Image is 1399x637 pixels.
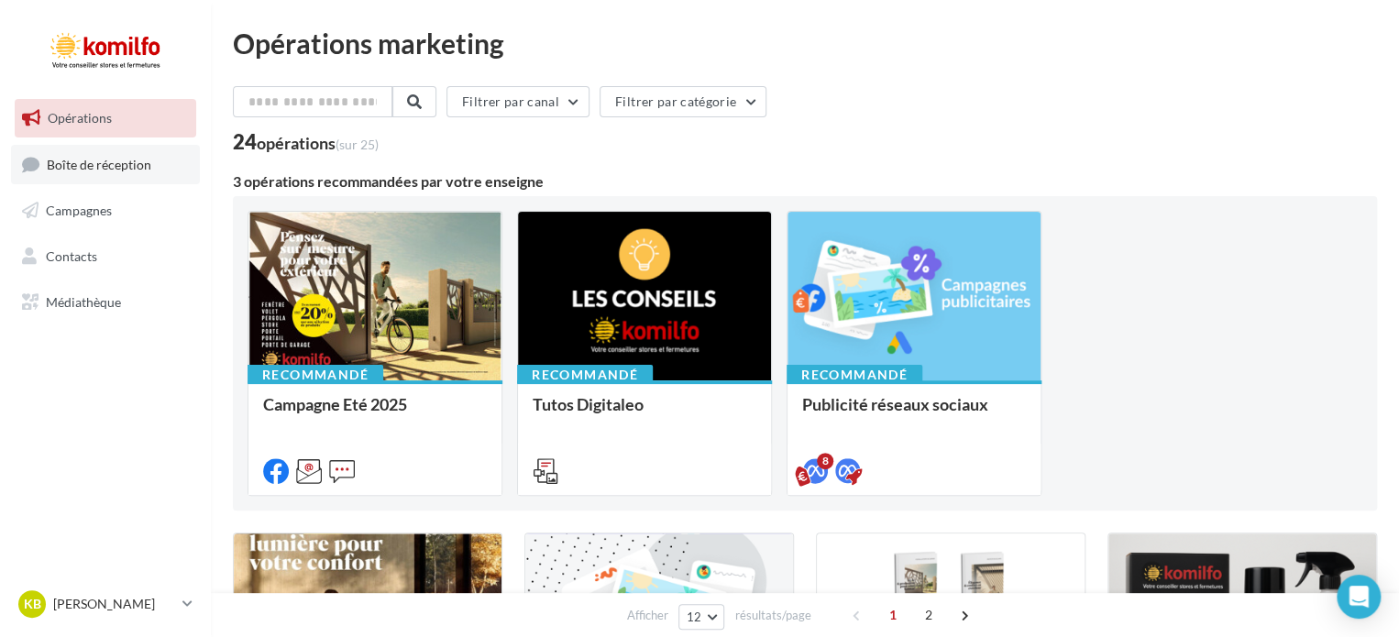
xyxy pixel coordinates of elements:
button: Filtrer par catégorie [600,86,766,117]
div: 24 [233,132,379,152]
div: Opérations marketing [233,29,1377,57]
span: Boîte de réception [47,156,151,171]
a: Boîte de réception [11,145,200,184]
div: Recommandé [517,365,653,385]
div: Recommandé [248,365,383,385]
span: Opérations [48,110,112,126]
a: Opérations [11,99,200,137]
a: KB [PERSON_NAME] [15,587,196,621]
div: Publicité réseaux sociaux [802,395,1026,432]
a: Campagnes [11,192,200,230]
span: Afficher [627,607,668,624]
div: 8 [817,453,833,469]
div: Recommandé [787,365,922,385]
div: Tutos Digitaleo [533,395,756,432]
p: [PERSON_NAME] [53,595,175,613]
span: Campagnes [46,203,112,218]
span: (sur 25) [336,137,379,152]
span: 2 [914,600,943,630]
span: Médiathèque [46,293,121,309]
span: KB [24,595,41,613]
div: Open Intercom Messenger [1337,575,1381,619]
button: Filtrer par canal [446,86,589,117]
div: 3 opérations recommandées par votre enseigne [233,174,1377,189]
span: résultats/page [734,607,810,624]
a: Contacts [11,237,200,276]
span: Contacts [46,248,97,264]
button: 12 [678,604,725,630]
span: 1 [878,600,908,630]
div: opérations [257,135,379,151]
a: Médiathèque [11,283,200,322]
div: Campagne Eté 2025 [263,395,487,432]
span: 12 [687,610,702,624]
